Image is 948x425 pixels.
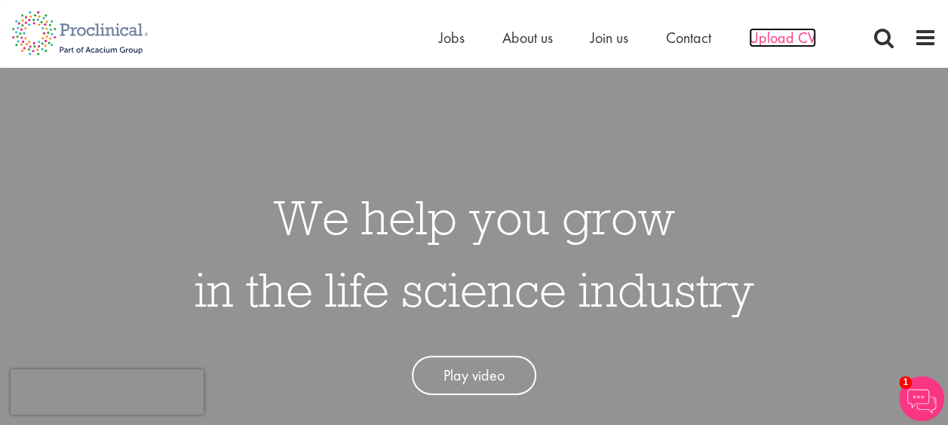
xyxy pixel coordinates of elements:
[502,28,553,47] a: About us
[412,356,536,396] a: Play video
[899,376,912,389] span: 1
[591,28,628,47] a: Join us
[899,376,944,421] img: Chatbot
[195,181,754,326] h1: We help you grow in the life science industry
[749,28,816,47] a: Upload CV
[439,28,465,47] a: Jobs
[666,28,711,47] a: Contact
